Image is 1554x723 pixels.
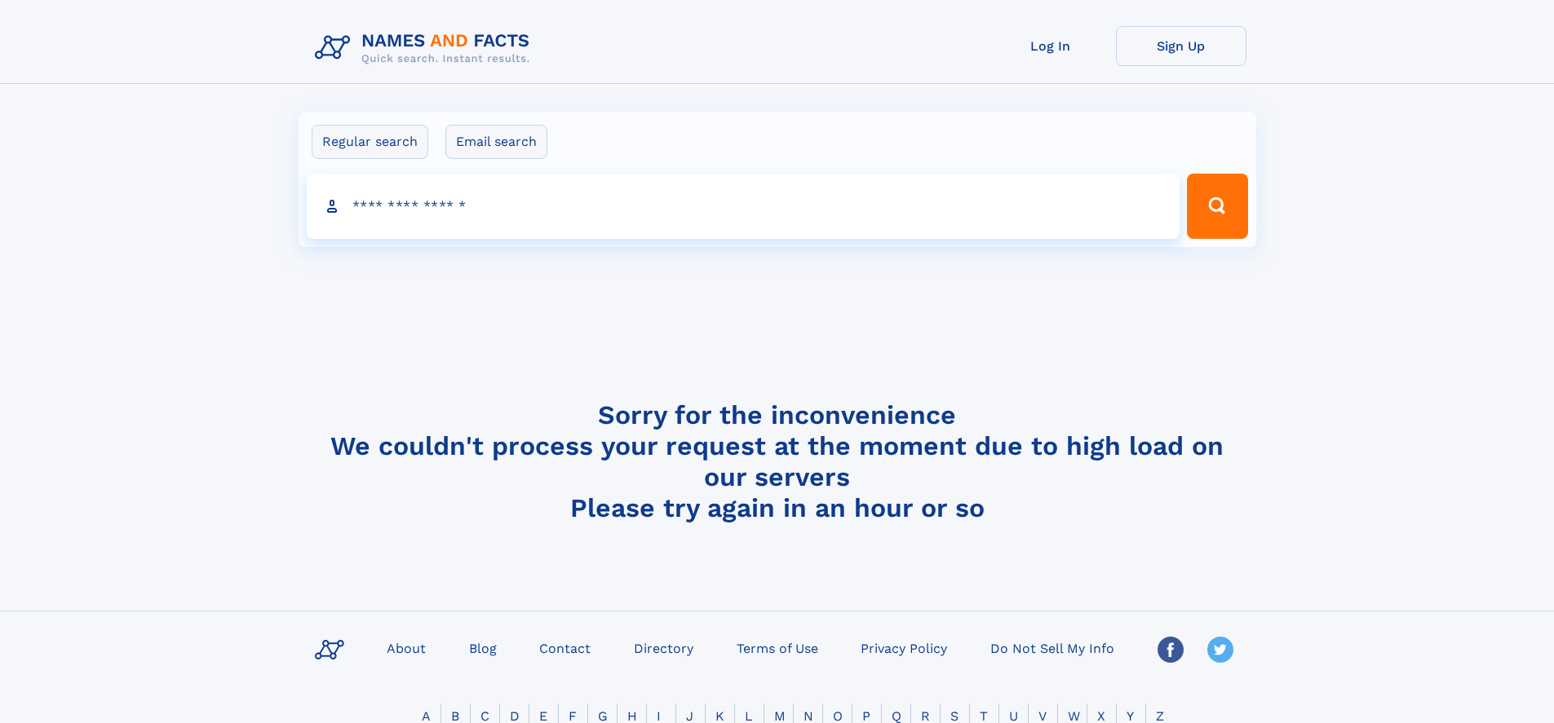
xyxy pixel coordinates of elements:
img: Logo Names and Facts [308,26,543,70]
a: Contact [533,636,597,659]
a: About [380,636,432,659]
a: Privacy Policy [854,636,954,659]
a: Log In [985,26,1116,66]
a: Directory [627,636,700,659]
a: Blog [463,636,503,659]
label: Email search [445,125,547,159]
label: Regular search [312,125,428,159]
a: Terms of Use [730,636,825,659]
button: Search Button [1187,174,1247,239]
input: search input [307,174,1180,239]
a: Do Not Sell My Info [984,636,1121,659]
h4: Sorry for the inconvenience We couldn't process your request at the moment due to high load on ou... [308,399,1246,523]
img: Facebook [1158,637,1184,663]
img: Twitter [1207,637,1233,663]
a: Sign Up [1116,26,1246,66]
